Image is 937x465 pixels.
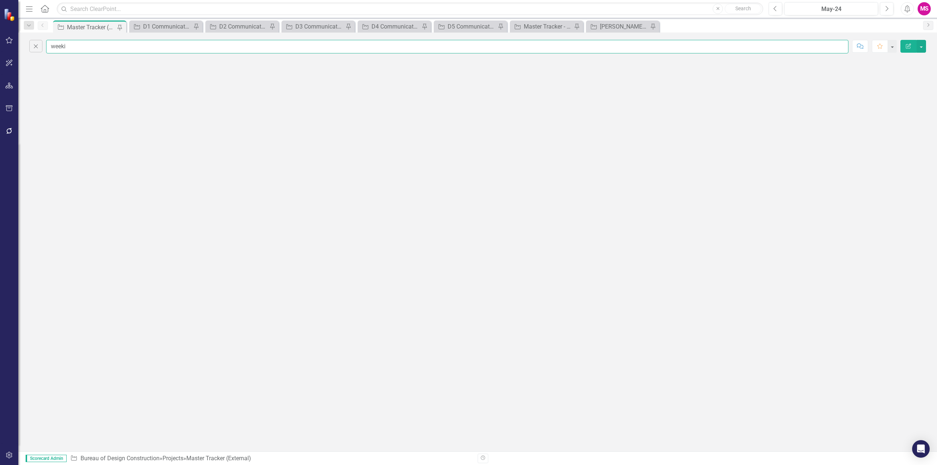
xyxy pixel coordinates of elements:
a: Bureau of Design Construction [81,455,160,462]
div: Master Tracker - Current User [524,22,572,31]
a: Master Tracker - Current User [512,22,572,31]
span: Scorecard Admin [26,455,67,462]
a: D2 Communications Tracker [207,22,268,31]
a: Projects [163,455,183,462]
a: D5 Communications Tracker [436,22,496,31]
a: [PERSON_NAME]'s Tracker [588,22,648,31]
a: D1 Communications Tracker [131,22,191,31]
div: D5 Communications Tracker [448,22,496,31]
div: Open Intercom Messenger [912,440,930,458]
button: May-24 [784,2,878,15]
div: May-24 [787,5,876,14]
div: Master Tracker (External) [186,455,251,462]
div: D4 Communications Tracker [372,22,420,31]
input: Find in Master Tracker (External)... [46,40,848,53]
a: D4 Communications Tracker [359,22,420,31]
button: MS [918,2,931,15]
img: ClearPoint Strategy [4,8,16,21]
div: » » [70,454,472,463]
div: [PERSON_NAME]'s Tracker [600,22,648,31]
div: Master Tracker (External) [67,23,115,32]
input: Search ClearPoint... [57,3,763,15]
a: D3 Communications Tracker [283,22,344,31]
span: Search [735,5,751,11]
div: D2 Communications Tracker [219,22,268,31]
div: D1 Communications Tracker [143,22,191,31]
button: Search [725,4,761,14]
div: D3 Communications Tracker [295,22,344,31]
